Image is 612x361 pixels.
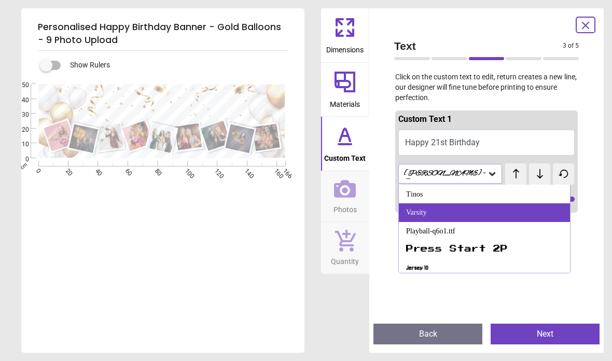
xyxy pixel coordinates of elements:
button: Photos [321,171,370,222]
div: Jersey 10 [406,263,428,273]
span: Photos [333,200,357,215]
p: Click on the custom text to edit, return creates a new line, our designer will fine tune before p... [386,72,587,103]
button: Custom Text [321,117,370,171]
span: Quantity [331,252,359,267]
span: Custom Text [324,148,366,164]
div: Press Start 2P [406,244,508,255]
button: Dimensions [321,8,370,62]
span: 40 [9,96,29,105]
span: 3 of 5 [563,41,579,50]
div: Playball-q6o1.ttf [406,226,455,237]
span: Custom Text 1 [398,114,452,124]
div: Varsity [406,207,427,218]
span: Text [394,38,563,53]
button: Happy 21st Birthday [398,130,575,156]
button: Back [373,324,482,344]
span: 10 [9,140,29,149]
div: [PERSON_NAME] - Bold [403,169,487,179]
button: Quantity [321,222,370,274]
h5: Personalised Happy Birthday Banner - Gold Balloons - 9 Photo Upload [38,17,288,51]
button: Next [491,324,600,344]
span: Dimensions [326,40,364,55]
span: Materials [330,94,360,110]
div: Tinos [406,189,423,200]
span: 0 [9,155,29,164]
div: Show Rulers [46,59,304,72]
span: 50 [9,81,29,90]
span: cm [19,161,28,171]
button: Materials [321,63,370,117]
span: 30 [9,110,29,119]
span: 20 [9,126,29,134]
